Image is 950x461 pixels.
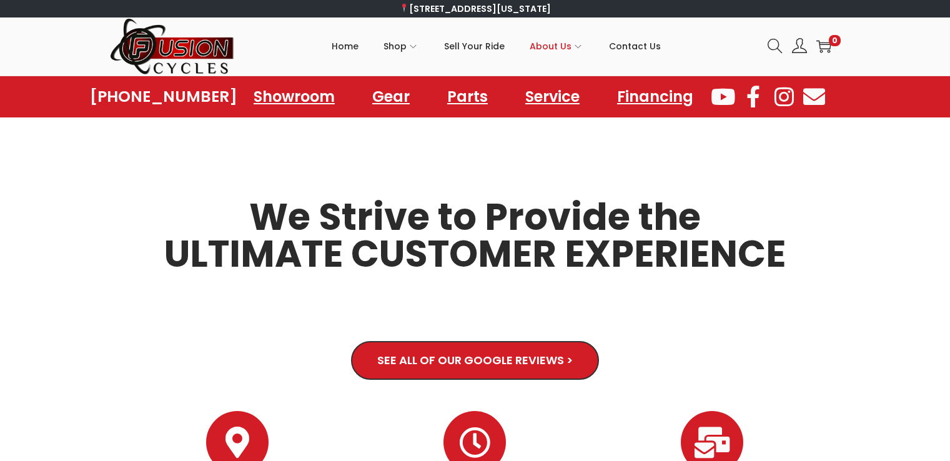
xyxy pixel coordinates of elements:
a: Contact Us [609,18,661,74]
h2: We Strive to Provide the ULTIMATE CUSTOMER EXPERIENCE [126,199,825,272]
span: Shop [383,31,407,62]
nav: Menu [241,82,706,111]
a: [STREET_ADDRESS][US_STATE] [399,2,551,15]
a: [PHONE_NUMBER] [90,88,237,106]
span: SEE ALL OF OUR GOOGLE REVIEWS > [377,355,573,366]
span: Contact Us [609,31,661,62]
a: Gear [360,82,422,111]
img: 📍 [400,4,408,12]
nav: Primary navigation [235,18,758,74]
a: About Us [530,18,584,74]
span: About Us [530,31,571,62]
a: Showroom [241,82,347,111]
a: Home [332,18,359,74]
a: Shop [383,18,419,74]
a: SEE ALL OF OUR GOOGLE REVIEWS > [351,341,599,380]
a: Parts [435,82,500,111]
img: Woostify retina logo [110,17,235,76]
span: Sell Your Ride [444,31,505,62]
a: 0 [816,39,831,54]
span: Home [332,31,359,62]
a: Financing [605,82,706,111]
a: Service [513,82,592,111]
a: Sell Your Ride [444,18,505,74]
